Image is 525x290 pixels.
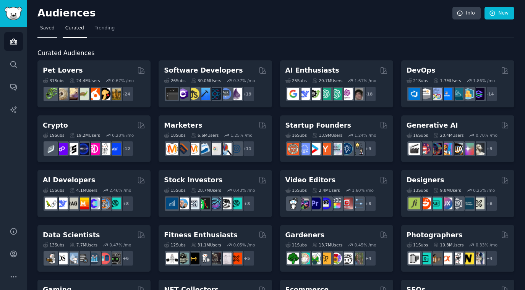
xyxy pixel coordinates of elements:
div: 0.47 % /mo [110,242,131,248]
img: startup [309,143,321,155]
h2: Generative AI [407,121,458,130]
div: 2.4M Users [312,188,340,193]
span: Trending [95,25,115,32]
img: Entrepreneurship [341,143,353,155]
img: dalle2 [419,143,431,155]
a: Saved [37,22,57,38]
img: elixir [230,88,242,100]
img: Youtubevideo [341,198,353,209]
img: aivideo [408,143,420,155]
img: statistics [66,253,78,264]
img: weightroom [198,253,210,264]
img: Docker_DevOps [430,88,442,100]
img: reactnative [209,88,221,100]
img: DeepSeek [298,88,310,100]
img: GoogleGeminiAI [287,88,299,100]
img: userexperience [451,198,463,209]
div: 0.25 % /mo [473,188,495,193]
img: gopro [287,198,299,209]
img: logodesign [419,198,431,209]
img: datascience [56,253,68,264]
img: Rag [66,198,78,209]
img: chatgpt_prompts_ [330,88,342,100]
img: dogbreed [109,88,121,100]
div: 0.45 % /mo [355,242,376,248]
img: dataengineering [77,253,89,264]
div: 28.7M Users [191,188,221,193]
div: 20.7M Users [312,78,342,83]
div: 13.9M Users [312,133,342,138]
img: ballpython [56,88,68,100]
img: chatgpt_promptDesign [319,88,331,100]
img: DevOpsLinks [441,88,452,100]
img: MarketingResearch [220,143,232,155]
div: 0.33 % /mo [476,242,497,248]
div: + 4 [360,250,376,266]
img: MistralAI [77,198,89,209]
img: PlatformEngineers [473,88,484,100]
div: + 6 [481,196,497,212]
div: + 6 [118,250,134,266]
img: fitness30plus [209,253,221,264]
div: 13.7M Users [312,242,342,248]
img: swingtrading [220,198,232,209]
h2: Fitness Enthusiasts [164,230,238,240]
img: GardeningUK [319,253,331,264]
img: iOSProgramming [198,88,210,100]
div: 1.7M Users [433,78,461,83]
img: learnjavascript [188,88,199,100]
div: 16 Sub s [285,133,307,138]
div: 1.24 % /mo [355,133,376,138]
img: finalcutpro [330,198,342,209]
img: 0xPolygon [56,143,68,155]
img: workout [188,253,199,264]
h2: Gardeners [285,230,325,240]
div: 0.28 % /mo [112,133,134,138]
img: deepdream [430,143,442,155]
img: starryai [462,143,474,155]
h2: Software Developers [164,66,243,75]
img: data [109,253,121,264]
div: 1.86 % /mo [473,78,495,83]
img: LangChain [45,198,57,209]
div: 10.8M Users [433,242,463,248]
img: csharp [177,88,189,100]
div: + 19 [239,86,255,102]
span: Saved [40,25,55,32]
img: herpetology [45,88,57,100]
img: AIDevelopersSociety [109,198,121,209]
img: EntrepreneurRideAlong [287,143,299,155]
img: Nikon [462,253,474,264]
img: succulents [298,253,310,264]
h2: AI Enthusiasts [285,66,339,75]
img: indiehackers [330,143,342,155]
img: FluxAI [451,143,463,155]
img: googleads [209,143,221,155]
img: Forex [188,198,199,209]
img: flowers [330,253,342,264]
div: 11 Sub s [407,242,428,248]
div: 7.7M Users [70,242,97,248]
img: StocksAndTrading [209,198,221,209]
img: GardenersWorld [352,253,363,264]
h2: DevOps [407,66,436,75]
h2: Data Scientists [43,230,100,240]
img: SavageGarden [309,253,321,264]
div: + 4 [481,250,497,266]
img: turtle [77,88,89,100]
img: UX_Design [473,198,484,209]
span: Curated Audiences [37,49,94,58]
img: GymMotivation [177,253,189,264]
div: + 8 [118,196,134,212]
div: 0.37 % /mo [233,78,255,83]
h2: Pet Lovers [43,66,83,75]
img: technicalanalysis [230,198,242,209]
h2: Designers [407,175,444,185]
img: personaltraining [230,253,242,264]
h2: Startup Founders [285,121,351,130]
img: SaaS [298,143,310,155]
a: Curated [63,22,87,38]
div: 0.05 % /mo [233,242,255,248]
div: 0.70 % /mo [476,133,497,138]
div: 12 Sub s [164,242,185,248]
